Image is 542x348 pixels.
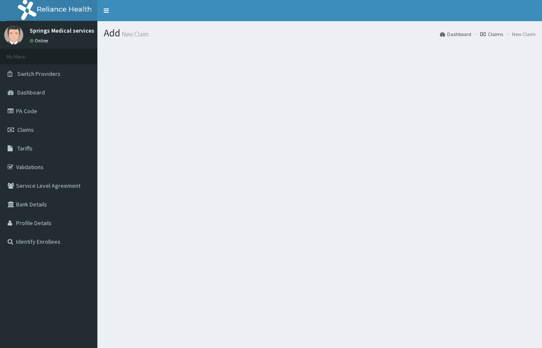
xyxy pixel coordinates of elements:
span: Dashboard [17,89,45,96]
span: Claims [17,126,34,134]
span: Tariffs [17,145,33,152]
img: User Image [4,25,23,45]
a: Online [30,38,50,44]
p: Springs Medical services [30,28,94,33]
small: New Claim [120,31,149,37]
span: Switch Providers [17,70,61,78]
a: Dashboard [440,31,471,38]
h1: Add [104,28,536,39]
li: New Claim [504,31,536,38]
a: Claims [480,31,503,38]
